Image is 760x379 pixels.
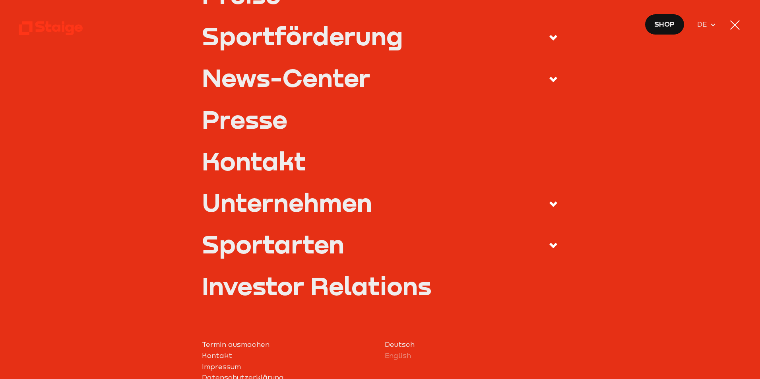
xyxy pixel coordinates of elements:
div: Unternehmen [202,189,372,215]
a: Kontakt [202,350,376,362]
a: Presse [202,106,558,131]
div: Sportförderung [202,23,403,48]
span: DE [697,19,710,30]
a: English [385,350,558,362]
span: Shop [654,19,675,30]
a: Shop [645,14,684,35]
div: News-Center [202,65,370,90]
a: Kontakt [202,148,558,173]
a: Termin ausmachen [202,339,376,350]
a: Deutsch [385,339,558,350]
div: Sportarten [202,231,344,256]
a: Impressum [202,362,376,373]
a: Investor Relations [202,273,558,298]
